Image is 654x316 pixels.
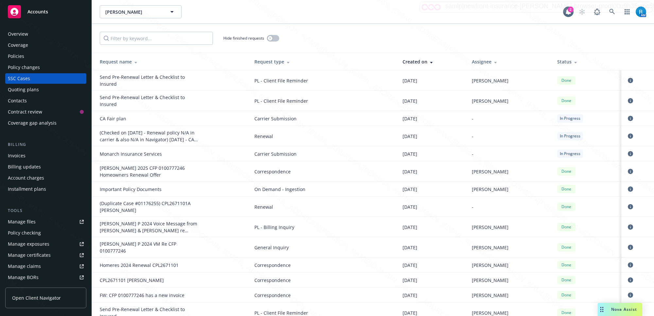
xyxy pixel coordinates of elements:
span: In Progress [560,115,580,121]
div: Request type [254,58,392,65]
a: Switch app [621,5,634,18]
div: CA Fair plan [100,115,198,122]
a: circleInformation [627,114,634,122]
div: Billing [5,141,86,148]
span: PL - Billing Inquiry [254,224,392,231]
a: Installment plans [5,184,86,194]
img: photo [636,7,646,17]
div: Manage files [8,217,36,227]
div: Created on [403,58,461,65]
div: 2 [568,7,574,12]
span: Done [560,277,573,283]
a: Policy changes [5,62,86,73]
div: Send Pre-Renewal Letter & Checklist to Insured [100,94,198,108]
span: PL - Client File Reminder [254,77,392,84]
a: circleInformation [627,261,634,269]
span: In Progress [560,133,580,139]
a: Search [606,5,619,18]
a: circleInformation [627,77,634,84]
div: Policies [8,51,24,61]
div: Send Pre-Renewal Letter & Checklist to Insured [100,74,198,87]
span: In Progress [560,151,580,157]
a: Overview [5,29,86,39]
span: [DATE] [403,97,417,104]
span: Renewal [254,133,392,140]
div: Status [557,58,616,65]
div: Manage claims [8,261,41,272]
span: [DATE] [403,115,417,122]
a: Billing updates [5,162,86,172]
span: Done [560,78,573,83]
div: (Duplicate Case #01176255) CPL2671101A HOMERES, ANTONIA P. [100,200,198,214]
span: Correspondence [254,292,392,299]
span: [PERSON_NAME] [472,262,508,269]
div: Policy changes [8,62,40,73]
span: Renewal [254,203,392,210]
div: Homeres 2024 Renewal CPL2671101 [100,262,198,269]
div: - [472,115,546,122]
span: Done [560,244,573,250]
div: Installment plans [8,184,46,194]
a: Accounts [5,3,86,21]
span: Hide finished requests [223,35,264,41]
a: SSC Cases [5,73,86,84]
span: Done [560,292,573,298]
div: Account charges [8,173,44,183]
div: Homeres, Antonia P 2025 CFP 0100777246 Homeowners Renewal Offer [100,165,198,178]
a: circleInformation [627,291,634,299]
button: [PERSON_NAME] [100,5,181,18]
div: (Checked on 08/22/2025 - Renewal policy N/A in carrier & also N/A in Navigator) 09/11/25 - CA Fai... [100,129,198,143]
div: Coverage [8,40,28,50]
span: Carrier Submission [254,150,392,157]
div: - [472,133,546,140]
div: Important Policy Documents [100,186,198,193]
span: [PERSON_NAME] [472,277,508,284]
span: [PERSON_NAME] [472,186,508,193]
span: Accounts [27,9,48,14]
span: Done [560,98,573,104]
div: - [472,203,546,210]
a: Manage exposures [5,239,86,249]
span: [DATE] [403,203,417,210]
div: CPL2671101 HOMERES, ANTONIA P. [100,277,198,284]
a: Coverage [5,40,86,50]
span: [DATE] [403,186,417,193]
a: circleInformation [627,167,634,175]
a: Quoting plans [5,84,86,95]
a: circleInformation [627,276,634,284]
span: Nova Assist [611,307,637,312]
span: [PERSON_NAME] [472,292,508,299]
div: Homeres, Antonia P 2024 Voice Message from Anderson & Murison re payment on Renewal [100,220,198,234]
span: Done [560,224,573,230]
div: Quoting plans [8,84,39,95]
div: Manage exposures [8,239,49,249]
div: Manage certificates [8,250,51,260]
span: [DATE] [403,262,417,269]
span: Correspondence [254,262,392,269]
div: SSC Cases [8,73,30,84]
span: Open Client Navigator [12,294,61,301]
a: Account charges [5,173,86,183]
div: Invoices [8,150,26,161]
span: General Inquiry [254,244,392,251]
a: Start snowing [576,5,589,18]
span: Carrier Submission [254,115,392,122]
div: Manage BORs [8,272,39,283]
span: Correspondence [254,277,392,284]
span: [DATE] [403,150,417,157]
span: Done [560,168,573,174]
span: [DATE] [403,277,417,284]
a: circleInformation [627,132,634,140]
span: [PERSON_NAME] [472,168,508,175]
div: Homeres, Antonia P 2024 VM Re CFP 0100777246 [100,240,198,254]
a: Policy checking [5,228,86,238]
div: Request name [100,58,244,65]
span: [PERSON_NAME] [472,77,508,84]
div: Billing updates [8,162,41,172]
div: FW: CFP 0100777246 has a new invoice [100,292,198,299]
div: Policy checking [8,228,41,238]
span: Correspondence [254,168,392,175]
span: [PERSON_NAME] [472,244,508,251]
a: Coverage gap analysis [5,118,86,128]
